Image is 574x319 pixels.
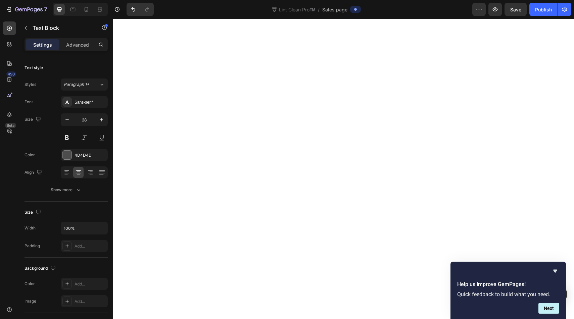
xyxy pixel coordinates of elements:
button: Show more [25,184,108,196]
p: Advanced [66,41,89,48]
div: Add... [75,243,106,249]
div: Show more [51,187,82,193]
button: Publish [529,3,558,16]
div: Size [25,115,42,124]
div: Color [25,152,35,158]
div: 4D4D4D [75,152,106,158]
button: 7 [3,3,50,16]
div: Padding [25,243,40,249]
input: Auto [61,222,107,234]
button: Save [505,3,527,16]
span: Lint Clean Pro™️ [278,6,317,13]
span: Save [510,7,521,12]
div: Text style [25,65,43,71]
button: Next question [538,303,559,314]
span: Sales page [322,6,347,13]
span: Paragraph 1* [64,82,89,88]
div: Background [25,264,57,273]
div: Add... [75,281,106,287]
div: Help us improve GemPages! [457,267,559,314]
div: Styles [25,82,36,88]
span: / [318,6,320,13]
button: Hide survey [551,267,559,275]
div: Size [25,208,42,217]
div: Align [25,168,43,177]
div: Font [25,99,33,105]
div: Undo/Redo [127,3,154,16]
p: Quick feedback to build what you need. [457,291,559,298]
div: 450 [6,71,16,77]
iframe: Design area [113,19,574,319]
button: Paragraph 1* [61,78,108,91]
p: 7 [44,5,47,13]
p: Text Block [33,24,90,32]
div: Width [25,225,36,231]
p: Settings [33,41,52,48]
div: Sans-serif [75,99,106,105]
div: Image [25,298,36,304]
div: Color [25,281,35,287]
h2: Help us improve GemPages! [457,280,559,288]
div: Publish [535,6,552,13]
div: Beta [5,123,16,128]
div: Add... [75,299,106,305]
